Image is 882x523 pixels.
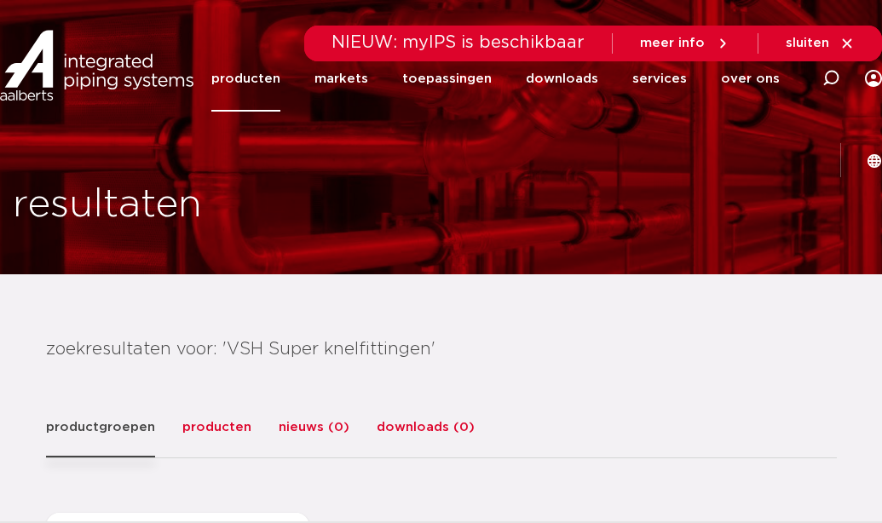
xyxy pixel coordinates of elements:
[279,417,349,457] a: nieuws (0)
[865,60,882,97] div: my IPS
[377,417,475,457] a: downloads (0)
[632,46,687,112] a: services
[721,46,780,112] a: over ons
[786,37,829,49] span: sluiten
[182,417,251,457] a: producten
[526,46,598,112] a: downloads
[46,417,155,457] a: productgroepen
[314,46,368,112] a: markets
[211,46,280,112] a: producten
[640,36,730,51] a: meer info
[402,46,492,112] a: toepassingen
[46,336,837,363] h4: zoekresultaten voor: 'VSH Super knelfittingen'
[786,36,855,51] a: sluiten
[331,34,585,51] span: NIEUW: myIPS is beschikbaar
[211,46,780,112] nav: Menu
[13,178,202,233] h1: resultaten
[640,37,705,49] span: meer info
